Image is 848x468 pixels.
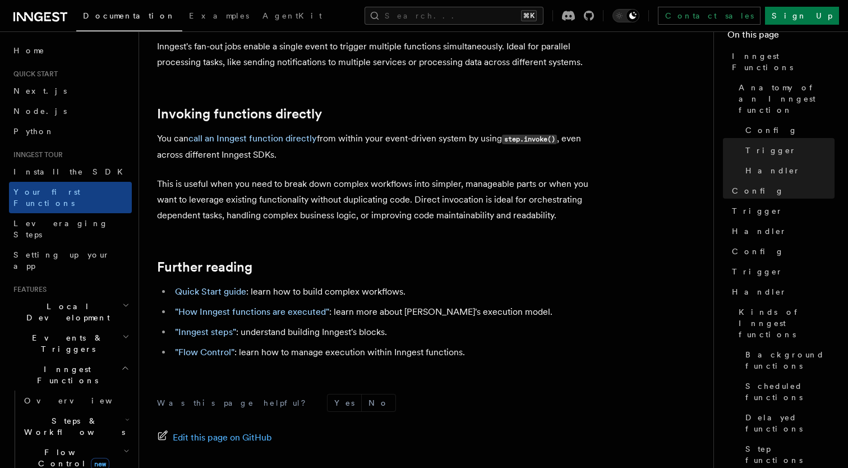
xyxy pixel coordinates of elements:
[189,11,249,20] span: Examples
[741,160,835,181] a: Handler
[13,187,80,208] span: Your first Functions
[727,201,835,221] a: Trigger
[13,219,108,239] span: Leveraging Steps
[362,394,395,411] button: No
[328,394,361,411] button: Yes
[745,443,835,466] span: Step functions
[13,45,45,56] span: Home
[741,407,835,439] a: Delayed functions
[732,286,787,297] span: Handler
[13,86,67,95] span: Next.js
[172,324,606,340] li: : understand building Inngest's blocks.
[727,241,835,261] a: Config
[157,259,252,275] a: Further reading
[13,127,54,136] span: Python
[739,306,835,340] span: Kinds of Inngest functions
[9,121,132,141] a: Python
[13,107,67,116] span: Node.js
[365,7,543,25] button: Search...⌘K
[9,285,47,294] span: Features
[172,304,606,320] li: : learn more about [PERSON_NAME]'s execution model.
[521,10,537,21] kbd: ⌘K
[727,28,835,46] h4: On this page
[157,131,606,163] p: You can from within your event-driven system by using , even across different Inngest SDKs.
[157,106,322,122] a: Invoking functions directly
[20,411,132,442] button: Steps & Workflows
[745,412,835,434] span: Delayed functions
[745,165,800,176] span: Handler
[734,302,835,345] a: Kinds of Inngest functions
[157,39,606,70] p: Inngest's fan-out jobs enable a single event to trigger multiple functions simultaneously. Ideal ...
[9,101,132,121] a: Node.js
[9,296,132,328] button: Local Development
[727,221,835,241] a: Handler
[9,359,132,391] button: Inngest Functions
[658,7,761,25] a: Contact sales
[727,181,835,201] a: Config
[741,140,835,160] a: Trigger
[175,306,329,317] a: "How Inngest functions are executed"
[13,250,110,270] span: Setting up your app
[739,82,835,116] span: Anatomy of an Inngest function
[9,162,132,182] a: Install the SDK
[175,347,234,357] a: "Flow Control"
[83,11,176,20] span: Documentation
[9,182,132,213] a: Your first Functions
[9,364,121,386] span: Inngest Functions
[9,150,63,159] span: Inngest tour
[9,332,122,355] span: Events & Triggers
[745,380,835,403] span: Scheduled functions
[732,266,783,277] span: Trigger
[175,286,246,297] a: Quick Start guide
[157,430,272,446] a: Edit this page on GitHub
[24,396,140,405] span: Overview
[727,46,835,77] a: Inngest Functions
[9,81,132,101] a: Next.js
[612,9,639,22] button: Toggle dark mode
[188,133,317,144] a: call an Inngest function directly
[172,284,606,300] li: : learn how to build complex workflows.
[9,301,122,323] span: Local Development
[745,349,835,371] span: Background functions
[182,3,256,30] a: Examples
[172,345,606,360] li: : learn how to manage execution within Inngest functions.
[20,415,125,438] span: Steps & Workflows
[157,176,606,223] p: This is useful when you need to break down complex workflows into simpler, manageable parts or wh...
[745,145,796,156] span: Trigger
[745,125,798,136] span: Config
[741,120,835,140] a: Config
[502,135,557,144] code: step.invoke()
[157,397,314,409] p: Was this page helpful?
[76,3,182,31] a: Documentation
[173,430,272,446] span: Edit this page on GitHub
[256,3,329,30] a: AgentKit
[262,11,322,20] span: AgentKit
[13,167,130,176] span: Install the SDK
[727,282,835,302] a: Handler
[741,345,835,376] a: Background functions
[9,245,132,276] a: Setting up your app
[9,328,132,359] button: Events & Triggers
[727,261,835,282] a: Trigger
[175,327,236,337] a: "Inngest steps"
[741,376,835,407] a: Scheduled functions
[9,70,58,79] span: Quick start
[765,7,839,25] a: Sign Up
[732,51,835,73] span: Inngest Functions
[732,246,784,257] span: Config
[9,40,132,61] a: Home
[732,205,783,217] span: Trigger
[20,391,132,411] a: Overview
[734,77,835,120] a: Anatomy of an Inngest function
[732,185,784,196] span: Config
[9,213,132,245] a: Leveraging Steps
[732,226,787,237] span: Handler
